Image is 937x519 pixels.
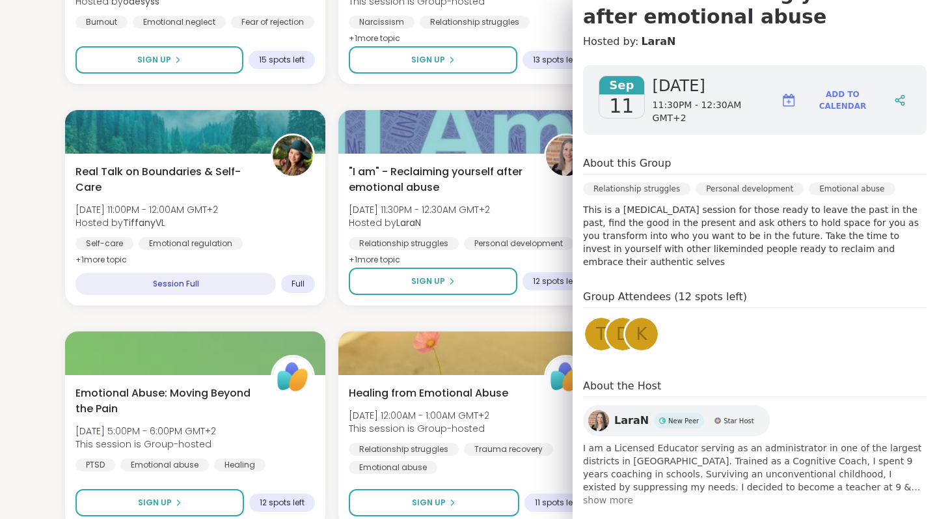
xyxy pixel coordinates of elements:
h4: About the Host [583,378,927,397]
span: "I am" - Reclaiming yourself after emotional abuse [349,164,530,195]
img: LaraN [588,410,609,431]
span: t [596,322,606,347]
span: 11:30PM - 12:30AM GMT+2 [653,99,776,124]
div: Emotional abuse [809,182,895,195]
span: [DATE] 12:00AM - 1:00AM GMT+2 [349,409,489,422]
b: TiffanyVL [123,216,165,229]
span: 12 spots left [533,276,578,287]
img: TiffanyVL [273,135,313,176]
span: Sign Up [137,54,171,66]
b: LaraN [396,216,421,229]
span: This session is Group-hosted [349,422,489,435]
button: Sign Up [349,268,517,295]
span: show more [583,494,927,507]
div: Narcissism [349,16,414,29]
span: Hosted by [349,216,490,229]
span: 12 spots left [260,498,305,508]
h4: About this Group [583,156,671,171]
span: Hosted by [75,216,218,229]
div: Self-care [75,237,133,250]
span: 13 spots left [533,55,578,65]
h4: Hosted by: [583,34,927,49]
span: Full [292,279,305,289]
span: [DATE] 11:00PM - 12:00AM GMT+2 [75,203,218,216]
div: Relationship struggles [349,443,459,456]
button: Add to Calendar [776,81,889,120]
span: Sep [599,76,644,94]
span: Real Talk on Boundaries & Self-Care [75,164,256,195]
p: This is a [MEDICAL_DATA] session for those ready to leave the past in the past, find the good in ... [583,203,927,268]
div: Personal development [464,237,573,250]
span: Sign Up [411,54,445,66]
a: t [583,316,619,352]
span: d [616,322,629,347]
span: 15 spots left [259,55,305,65]
div: Personal development [696,182,804,195]
span: Sign Up [411,275,445,287]
a: LaraNLaraNNew PeerNew PeerStar HostStar Host [583,405,770,436]
a: LaraN [641,34,675,49]
button: Sign Up [75,489,244,516]
a: d [604,316,641,352]
div: Emotional neglect [133,16,226,29]
span: I am a Licensed Educator serving as an administrator in one of the largest districts in [GEOGRAPH... [583,442,927,494]
span: Star Host [724,416,754,426]
span: [DATE] 5:00PM - 6:00PM GMT+2 [75,425,216,438]
div: Relationship struggles [583,182,690,195]
button: Sign Up [75,46,243,74]
span: Add to Calendar [802,89,884,112]
span: [DATE] [653,76,776,96]
h4: Group Attendees (12 spots left) [583,289,927,308]
div: Burnout [75,16,128,29]
span: Emotional Abuse: Moving Beyond the Pain [75,386,256,417]
img: ShareWell [546,357,586,397]
span: New Peer [668,416,699,426]
span: 11 [609,94,634,118]
img: ShareWell [273,357,313,397]
button: Sign Up [349,489,519,516]
div: Fear of rejection [231,16,314,29]
div: PTSD [75,458,115,471]
button: Sign Up [349,46,517,74]
span: LaraN [614,413,649,428]
a: K [623,316,660,352]
div: Healing [214,458,265,471]
img: New Peer [659,417,666,424]
div: Emotional abuse [120,458,209,471]
span: 11 spots left [535,498,578,508]
img: ShareWell Logomark [781,92,796,108]
img: LaraN [546,135,586,176]
div: Trauma recovery [464,443,553,456]
div: Session Full [75,273,276,295]
span: Sign Up [138,497,172,509]
span: Healing from Emotional Abuse [349,386,508,401]
img: Star Host [714,417,721,424]
span: This session is Group-hosted [75,438,216,451]
span: K [636,322,647,347]
div: Relationship struggles [349,237,459,250]
span: [DATE] 11:30PM - 12:30AM GMT+2 [349,203,490,216]
span: Sign Up [412,497,446,509]
div: Emotional abuse [349,461,437,474]
div: Relationship struggles [420,16,530,29]
div: Emotional regulation [139,237,243,250]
